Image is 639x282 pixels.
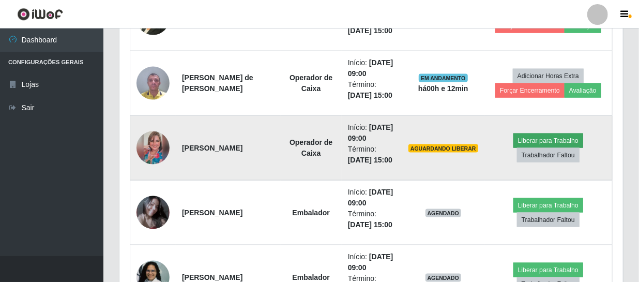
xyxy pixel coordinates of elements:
img: 1707873977583.jpeg [136,194,170,231]
button: Adicionar Horas Extra [513,69,584,83]
strong: [PERSON_NAME] [182,273,242,281]
time: [DATE] 15:00 [348,156,392,164]
button: Liberar para Trabalho [513,263,583,277]
button: Forçar Encerramento [495,83,565,98]
strong: há 00 h e 12 min [418,84,468,93]
span: EM ANDAMENTO [419,74,468,82]
li: Início: [348,187,396,209]
img: CoreUI Logo [17,8,63,21]
li: Término: [348,144,396,166]
img: 1753388876118.jpeg [136,131,170,165]
strong: Embalador [293,273,330,281]
button: Trabalhador Faltou [517,213,580,227]
li: Início: [348,57,396,79]
button: Trabalhador Faltou [517,148,580,162]
button: Avaliação [565,83,601,98]
li: Início: [348,251,396,273]
li: Término: [348,209,396,230]
img: 1734563088725.jpeg [136,61,170,105]
time: [DATE] 15:00 [348,91,392,99]
strong: Embalador [293,209,330,217]
strong: Operador de Caixa [290,138,332,157]
strong: [PERSON_NAME] de [PERSON_NAME] [182,73,253,93]
strong: [PERSON_NAME] [182,209,242,217]
button: Liberar para Trabalho [513,133,583,148]
strong: [PERSON_NAME] [182,144,242,152]
time: [DATE] 09:00 [348,58,393,78]
li: Início: [348,122,396,144]
span: AGENDADO [425,209,462,217]
time: [DATE] 09:00 [348,123,393,142]
li: Término: [348,79,396,101]
time: [DATE] 15:00 [348,220,392,229]
strong: Operador de Caixa [290,73,332,93]
time: [DATE] 15:00 [348,26,392,35]
time: [DATE] 09:00 [348,253,393,272]
button: Liberar para Trabalho [513,198,583,213]
span: AGUARDANDO LIBERAR [408,144,478,153]
span: AGENDADO [425,274,462,282]
time: [DATE] 09:00 [348,188,393,207]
